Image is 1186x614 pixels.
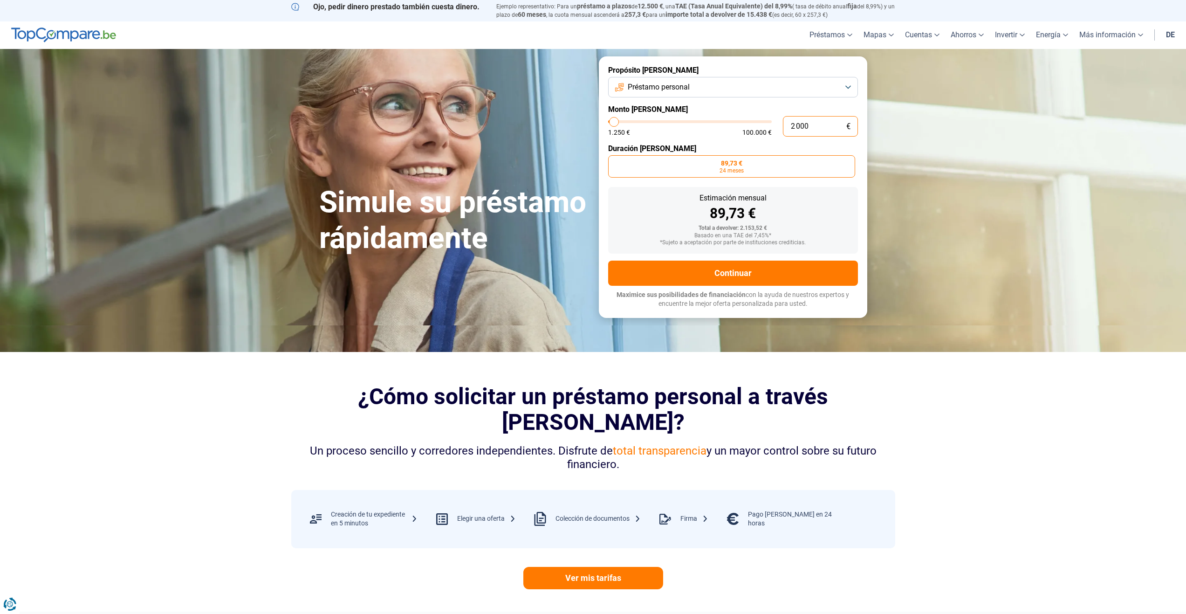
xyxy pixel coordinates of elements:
font: Propósito [PERSON_NAME] [608,66,699,75]
font: 24 meses [720,167,744,174]
font: (es decir, 60 x 257,3 €) [772,12,828,18]
font: Invertir [995,30,1017,39]
font: Ahorros [951,30,976,39]
font: Creación de tu expediente en 5 minutos [331,511,405,527]
font: Duración [PERSON_NAME] [608,144,696,153]
button: Préstamo personal [608,77,858,97]
font: Un proceso sencillo y corredores independientes. Disfrute de [310,444,613,457]
font: Estimación mensual [699,193,767,202]
font: TAE (Tasa Anual Equivalente) del 8,99% [675,2,792,10]
font: del 8,99%) y un plazo de [496,3,895,18]
font: 257,3 € [624,11,646,18]
font: Préstamos [809,30,845,39]
font: Mapas [864,30,886,39]
font: , una [663,3,675,10]
a: Más información [1074,21,1149,49]
button: Continuar [608,261,858,286]
font: Maximice sus posibilidades de financiación [617,291,746,298]
font: de [631,3,638,10]
font: Monto [PERSON_NAME] [608,105,688,114]
a: Ver mis tarifas [523,567,663,589]
font: Pago [PERSON_NAME] en 24 horas [748,511,832,527]
font: Préstamo personal [628,83,690,91]
font: con la ayuda de nuestros expertos y encuentre la mejor oferta personalizada para usted. [658,291,850,308]
font: Más información [1079,30,1136,39]
font: total transparencia [613,444,706,457]
font: , la cuota mensual ascenderá a [546,12,624,18]
font: Simule su préstamo rápidamente [319,185,586,255]
font: 1.250 € [608,129,630,136]
a: Cuentas [899,21,945,49]
font: préstamo a plazos [577,2,631,10]
a: Invertir [989,21,1030,49]
img: Comparar mejor [11,28,116,42]
font: Firma [680,515,697,522]
a: Préstamos [804,21,858,49]
font: Energía [1036,30,1061,39]
font: 89,73 € [710,205,756,221]
font: ¿Cómo solicitar un préstamo personal a través [PERSON_NAME]? [358,383,828,435]
a: Ahorros [945,21,989,49]
font: de [1166,30,1175,39]
a: de [1160,21,1180,49]
font: Continuar [714,268,752,278]
font: 100.000 € [742,129,772,136]
font: € [846,122,850,131]
font: Cuentas [905,30,932,39]
font: para un [646,12,665,18]
font: importe total a devolver de 15.438 € [665,11,772,18]
font: Ver mis tarifas [565,573,621,583]
a: Energía [1030,21,1074,49]
font: fija [847,2,857,10]
font: ( tasa de débito anual [792,3,847,10]
font: Basado en una TAE del 7,45%* [694,232,771,239]
font: Ejemplo representativo: Para un [496,3,577,10]
font: Elegir una oferta [457,515,505,522]
font: Colección de documentos [555,515,630,522]
font: *Sujeto a aceptación por parte de instituciones crediticias. [660,239,806,246]
font: 60 meses [518,11,546,18]
font: y un mayor control sobre su futuro financiero. [567,444,877,471]
a: Mapas [858,21,899,49]
font: 12.500 € [638,2,663,10]
font: Ojo, pedir dinero prestado también cuesta dinero. [313,2,480,11]
font: Total a devolver: 2.153,52 € [699,225,767,231]
font: 89,73 € [721,159,742,167]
